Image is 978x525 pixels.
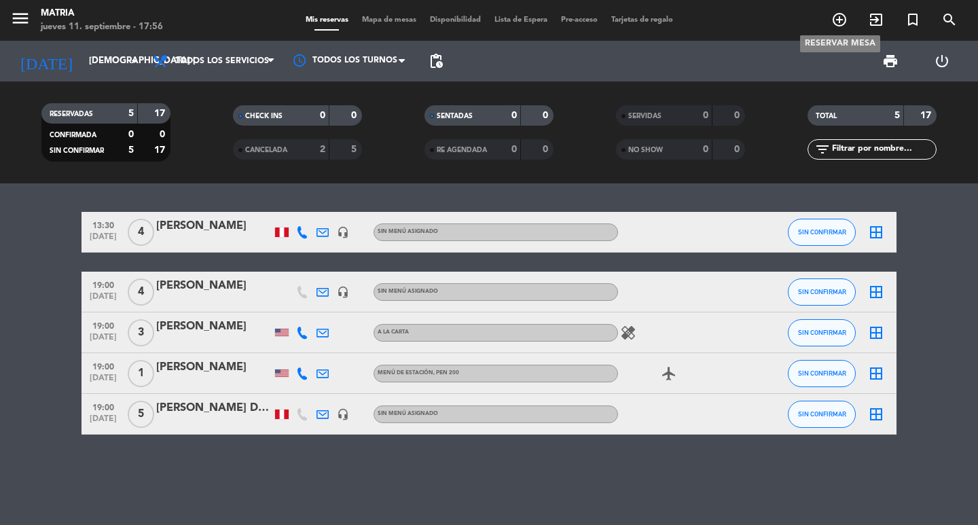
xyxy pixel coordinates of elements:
i: turned_in_not [905,12,921,28]
div: jueves 11. septiembre - 17:56 [41,20,163,34]
strong: 0 [703,111,708,120]
strong: 5 [894,111,900,120]
span: CANCELADA [245,147,287,153]
i: border_all [868,284,884,300]
span: SIN CONFIRMAR [798,410,846,418]
i: border_all [868,365,884,382]
strong: 17 [920,111,934,120]
span: [DATE] [86,232,120,248]
div: [PERSON_NAME] [156,277,272,295]
span: RE AGENDADA [437,147,487,153]
span: 5 [128,401,154,428]
strong: 17 [154,145,168,155]
i: add_circle_outline [831,12,848,28]
button: menu [10,8,31,33]
span: 19:00 [86,399,120,414]
span: print [882,53,899,69]
span: Sin menú asignado [378,411,438,416]
span: 19:00 [86,358,120,374]
i: border_all [868,224,884,240]
input: Filtrar por nombre... [831,142,936,157]
span: 4 [128,219,154,246]
i: headset_mic [337,408,349,420]
div: MATRIA [41,7,163,20]
i: border_all [868,406,884,422]
i: arrow_drop_down [126,53,143,69]
span: CHECK INS [245,113,283,120]
span: Mis reservas [299,16,355,24]
strong: 0 [320,111,325,120]
div: [PERSON_NAME] [156,217,272,235]
span: Todos los servicios [175,56,269,66]
button: SIN CONFIRMAR [788,360,856,387]
span: SENTADAS [437,113,473,120]
i: border_all [868,325,884,341]
span: 13:30 [86,217,120,232]
i: [DATE] [10,46,82,76]
span: Menú de estación [378,370,459,376]
strong: 0 [543,145,551,154]
strong: 0 [351,111,359,120]
button: SIN CONFIRMAR [788,401,856,428]
strong: 17 [154,109,168,118]
span: pending_actions [428,53,444,69]
span: [DATE] [86,292,120,308]
span: 3 [128,319,154,346]
div: [PERSON_NAME] [156,318,272,336]
span: SIN CONFIRMAR [798,228,846,236]
span: SERVIDAS [628,113,662,120]
button: SIN CONFIRMAR [788,319,856,346]
span: 4 [128,278,154,306]
span: A la Carta [378,329,409,335]
span: [DATE] [86,374,120,389]
span: , PEN 200 [433,370,459,376]
div: RESERVAR MESA [800,35,880,52]
span: 19:00 [86,276,120,292]
span: NO SHOW [628,147,663,153]
span: Mapa de mesas [355,16,423,24]
span: Sin menú asignado [378,229,438,234]
i: menu [10,8,31,29]
i: headset_mic [337,226,349,238]
span: CONFIRMADA [50,132,96,139]
div: LOG OUT [916,41,968,82]
strong: 0 [128,130,134,139]
span: [DATE] [86,333,120,348]
span: Sin menú asignado [378,289,438,294]
strong: 0 [160,130,168,139]
i: airplanemode_active [661,365,677,382]
span: SIN CONFIRMAR [798,288,846,295]
span: SIN CONFIRMAR [798,369,846,377]
strong: 5 [128,109,134,118]
span: SIN CONFIRMAR [798,329,846,336]
i: power_settings_new [934,53,950,69]
strong: 0 [511,111,517,120]
i: exit_to_app [868,12,884,28]
i: healing [620,325,636,341]
span: 1 [128,360,154,387]
button: SIN CONFIRMAR [788,219,856,246]
strong: 0 [734,111,742,120]
i: filter_list [814,141,831,158]
strong: 5 [351,145,359,154]
strong: 0 [543,111,551,120]
i: headset_mic [337,286,349,298]
strong: 0 [734,145,742,154]
button: SIN CONFIRMAR [788,278,856,306]
span: RESERVADAS [50,111,93,117]
strong: 5 [128,145,134,155]
strong: 2 [320,145,325,154]
span: SIN CONFIRMAR [50,147,104,154]
span: Pre-acceso [554,16,604,24]
strong: 0 [511,145,517,154]
i: search [941,12,958,28]
span: Tarjetas de regalo [604,16,680,24]
span: TOTAL [816,113,837,120]
span: Lista de Espera [488,16,554,24]
span: [DATE] [86,414,120,430]
span: 19:00 [86,317,120,333]
span: Disponibilidad [423,16,488,24]
div: [PERSON_NAME] DEL [PERSON_NAME] [156,399,272,417]
strong: 0 [703,145,708,154]
div: [PERSON_NAME] [156,359,272,376]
